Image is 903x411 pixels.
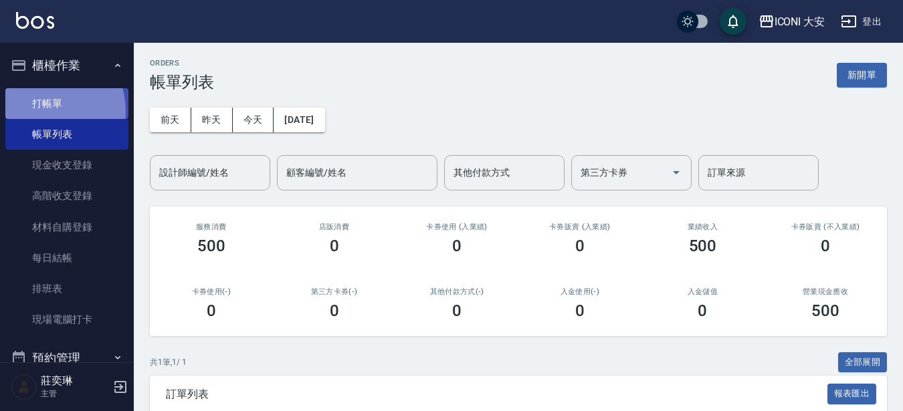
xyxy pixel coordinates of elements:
button: 報表匯出 [827,384,877,404]
h2: 入金使用(-) [534,287,625,296]
h2: 營業現金應收 [780,287,871,296]
h3: 0 [330,301,339,320]
a: 每日結帳 [5,243,128,273]
a: 打帳單 [5,88,128,119]
span: 訂單列表 [166,388,827,401]
div: ICONI 大安 [775,13,825,30]
h5: 莊奕琳 [41,374,109,388]
h3: 0 [821,237,830,255]
h3: 500 [689,237,717,255]
h3: 0 [698,301,707,320]
img: Logo [16,12,54,29]
a: 排班表 [5,273,128,304]
h3: 帳單列表 [150,73,214,92]
button: 前天 [150,108,191,132]
h2: 第三方卡券(-) [289,287,380,296]
button: 全部展開 [838,352,888,373]
h2: 卡券使用 (入業績) [411,223,502,231]
p: 主管 [41,388,109,400]
a: 現金收支登錄 [5,150,128,180]
h3: 0 [575,237,585,255]
h3: 服務消費 [166,223,257,231]
h2: 卡券販賣 (入業績) [534,223,625,231]
button: 昨天 [191,108,233,132]
a: 報表匯出 [827,387,877,400]
a: 帳單列表 [5,119,128,150]
button: 登出 [835,9,887,34]
h2: 業績收入 [658,223,748,231]
h2: 卡券販賣 (不入業績) [780,223,871,231]
h2: ORDERS [150,59,214,67]
p: 共 1 筆, 1 / 1 [150,356,187,368]
button: 櫃檯作業 [5,48,128,83]
h2: 店販消費 [289,223,380,231]
button: ICONI 大安 [753,8,831,35]
button: save [720,8,746,35]
button: [DATE] [274,108,324,132]
h2: 入金儲值 [658,287,748,296]
button: 預約管理 [5,341,128,376]
h3: 0 [452,237,462,255]
button: Open [666,162,687,183]
h2: 卡券使用(-) [166,287,257,296]
h2: 其他付款方式(-) [411,287,502,296]
a: 高階收支登錄 [5,180,128,211]
a: 材料自購登錄 [5,212,128,243]
h3: 0 [575,301,585,320]
img: Person [11,374,37,400]
a: 現場電腦打卡 [5,304,128,335]
button: 今天 [233,108,274,132]
h3: 500 [197,237,225,255]
button: 新開單 [837,63,887,88]
a: 新開單 [837,68,887,81]
h3: 0 [207,301,216,320]
h3: 0 [330,237,339,255]
h3: 500 [811,301,839,320]
h3: 0 [452,301,462,320]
